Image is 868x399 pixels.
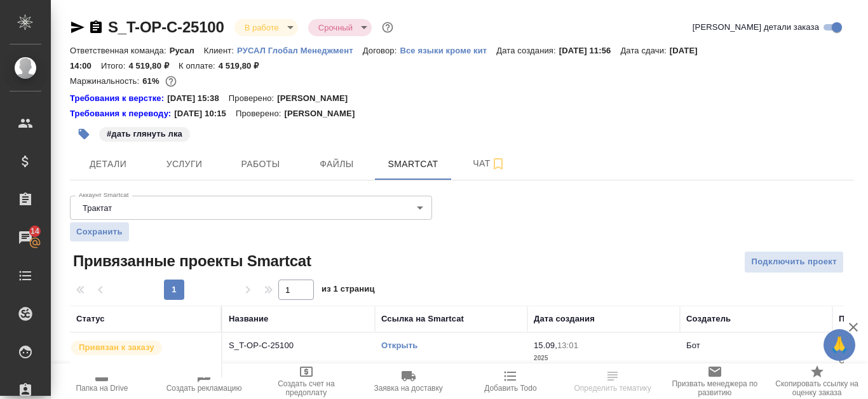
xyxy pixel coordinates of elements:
[534,341,557,350] p: 15.09,
[70,107,174,120] a: Требования к переводу:
[284,107,364,120] p: [PERSON_NAME]
[204,46,237,55] p: Клиент:
[277,92,357,105] p: [PERSON_NAME]
[315,22,356,33] button: Срочный
[824,329,855,361] button: 🙏
[76,226,123,238] span: Сохранить
[88,20,104,35] button: Скопировать ссылку
[229,92,278,105] p: Проверено:
[773,379,860,397] span: Скопировать ссылку на оценку заказа
[108,18,224,36] a: S_T-OP-C-25100
[237,46,363,55] p: РУСАЛ Глобал Менеджмент
[559,46,621,55] p: [DATE] 11:56
[107,128,182,140] p: #дать глянуть лка
[101,61,128,71] p: Итого:
[170,46,204,55] p: Русал
[459,363,562,399] button: Добавить Todo
[620,46,669,55] p: Дата сдачи:
[308,19,372,36] div: В работе
[219,61,269,71] p: 4 519,80 ₽
[230,156,291,172] span: Работы
[381,313,464,325] div: Ссылка на Smartcat
[79,341,154,354] p: Привязан к заказу
[3,222,48,254] a: 14
[383,156,444,172] span: Smartcat
[167,92,229,105] p: [DATE] 15:38
[154,156,215,172] span: Услуги
[166,384,242,393] span: Создать рекламацию
[70,46,170,55] p: Ответственная команда:
[557,341,578,350] p: 13:01
[496,46,559,55] p: Дата создания:
[374,384,442,393] span: Заявка на доставку
[229,339,369,352] p: S_T-OP-C-25100
[322,281,375,300] span: из 1 страниц
[70,120,98,148] button: Добавить тэг
[78,156,139,172] span: Детали
[179,61,219,71] p: К оплате:
[686,313,731,325] div: Создатель
[70,222,129,241] button: Сохранить
[70,196,432,220] div: Трактат
[664,363,766,399] button: Призвать менеджера по развитию
[829,332,850,358] span: 🙏
[534,313,595,325] div: Дата создания
[306,156,367,172] span: Файлы
[255,363,358,399] button: Создать счет на предоплату
[241,22,283,33] button: В работе
[70,92,167,105] div: Нажми, чтобы открыть папку с инструкцией
[76,384,128,393] span: Папка на Drive
[459,156,520,172] span: Чат
[229,313,268,325] div: Название
[142,76,162,86] p: 61%
[491,156,506,172] svg: Подписаться
[672,379,759,397] span: Призвать менеджера по развитию
[70,251,311,271] span: Привязанные проекты Smartcat
[744,251,844,273] button: Подключить проект
[562,363,664,399] button: Определить тематику
[686,341,700,350] p: Бот
[76,313,105,325] div: Статус
[363,46,400,55] p: Договор:
[70,20,85,35] button: Скопировать ссылку для ЯМессенджера
[381,341,417,350] a: Открыть
[174,107,236,120] p: [DATE] 10:15
[70,107,174,120] div: Нажми, чтобы открыть папку с инструкцией
[128,61,179,71] p: 4 519,80 ₽
[153,363,255,399] button: Создать рекламацию
[163,73,179,90] button: 1479.00 RUB;
[51,363,153,399] button: Папка на Drive
[766,363,868,399] button: Скопировать ссылку на оценку заказа
[70,92,167,105] a: Требования к верстке:
[574,384,651,393] span: Определить тематику
[70,76,142,86] p: Маржинальность:
[263,379,350,397] span: Создать счет на предоплату
[534,352,674,365] p: 2025
[234,19,298,36] div: В работе
[23,225,47,238] span: 14
[751,255,837,269] span: Подключить проект
[357,363,459,399] button: Заявка на доставку
[236,107,285,120] p: Проверено:
[693,21,819,34] span: [PERSON_NAME] детали заказа
[400,44,496,55] a: Все языки кроме кит
[400,46,496,55] p: Все языки кроме кит
[98,128,191,139] span: дать глянуть лка
[379,19,396,36] button: Доп статусы указывают на важность/срочность заказа
[237,44,363,55] a: РУСАЛ Глобал Менеджмент
[484,384,536,393] span: Добавить Todo
[79,203,116,213] button: Трактат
